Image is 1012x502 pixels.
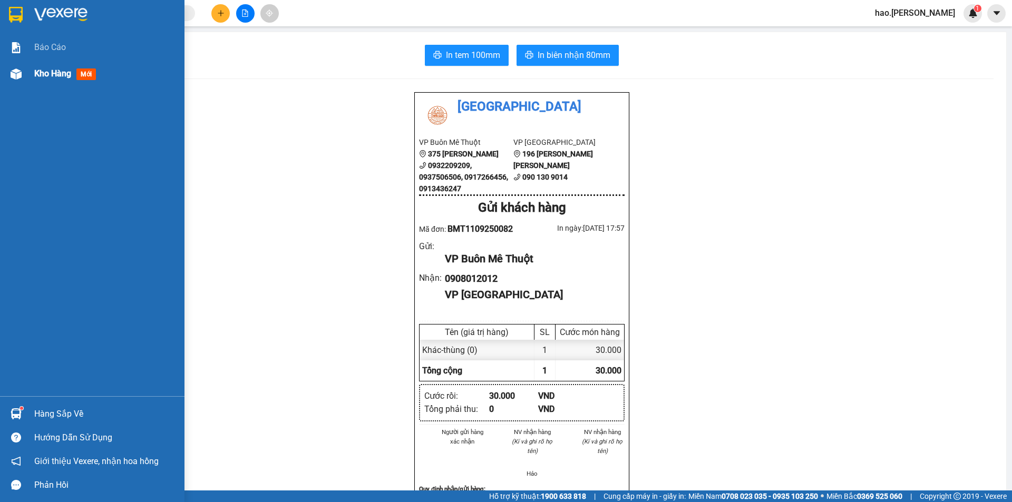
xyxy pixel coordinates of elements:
b: 0932209209, 0937506506, 0917266456, 0913436247 [419,161,508,193]
span: 1 [542,366,547,376]
div: Gửi : [419,240,445,253]
strong: 0369 525 060 [857,492,902,500]
span: CR : [8,55,24,66]
span: Kho hàng [34,68,71,78]
span: plus [217,9,225,17]
div: Cước rồi : [424,389,489,402]
div: SL [537,327,552,337]
b: 196 [PERSON_NAME] [PERSON_NAME] [513,150,593,170]
img: icon-new-feature [968,8,978,18]
div: 0908012012 [123,33,230,47]
span: environment [419,150,426,158]
div: Tên hàng: thùng ( : 1 ) [9,73,230,86]
button: aim [260,4,279,23]
span: ⚪️ [821,494,824,498]
span: Giới thiệu Vexere, nhận hoa hồng [34,455,159,468]
span: aim [266,9,273,17]
span: notification [11,456,21,466]
span: mới [76,68,96,80]
img: warehouse-icon [11,68,22,80]
i: (Kí và ghi rõ họ tên) [582,438,622,455]
span: Miền Nam [688,490,818,502]
span: question-circle [11,432,21,442]
div: 30.000 [489,389,538,402]
strong: 0708 023 035 - 0935 103 250 [722,492,818,500]
sup: 1 [974,5,981,12]
span: In tem 100mm [446,48,500,62]
li: Hảo [510,469,555,478]
span: | [910,490,912,502]
button: caret-down [987,4,1006,23]
div: Buôn Mê Thuột [9,9,116,22]
div: Tổng phải thu : [424,402,489,416]
li: NV nhận hàng [580,427,625,437]
div: In ngày: [DATE] 17:57 [522,222,625,234]
span: Khác - thùng (0) [422,345,478,355]
span: BMT1109250082 [447,224,513,234]
div: Hàng sắp về [34,406,177,422]
b: 090 130 9014 [522,173,568,181]
img: solution-icon [11,42,22,53]
img: logo.jpg [419,97,456,134]
div: Gửi khách hàng [419,198,625,218]
div: 30.000 [8,54,118,66]
span: message [11,480,21,490]
span: Cung cấp máy in - giấy in: [604,490,686,502]
button: printerIn biên nhận 80mm [517,45,619,66]
div: Hướng dẫn sử dụng [34,430,177,446]
button: file-add [236,4,255,23]
i: (Kí và ghi rõ họ tên) [512,438,552,455]
button: plus [211,4,230,23]
li: NV nhận hàng [510,427,555,437]
div: Phản hồi [34,477,177,493]
div: 1 [534,340,556,360]
span: 30.000 [596,366,621,376]
img: logo-vxr [9,7,23,23]
span: hao.[PERSON_NAME] [867,6,964,19]
div: [GEOGRAPHIC_DATA] [123,9,230,33]
button: printerIn tem 100mm [425,45,509,66]
div: Cước món hàng [558,327,621,337]
div: 30.000 [556,340,624,360]
div: Mã đơn: [419,222,522,235]
span: Gửi: [9,10,25,21]
div: 0 [489,402,538,416]
div: VP Buôn Mê Thuột [445,251,616,267]
li: Người gửi hàng xác nhận [440,427,485,446]
span: Báo cáo [34,41,66,54]
span: Miền Bắc [826,490,902,502]
span: Nhận: [123,9,149,20]
span: Hỗ trợ kỹ thuật: [489,490,586,502]
span: 1 [976,5,979,12]
span: In biên nhận 80mm [538,48,610,62]
div: Quy định nhận/gửi hàng : [419,484,625,494]
li: [GEOGRAPHIC_DATA] [419,97,625,117]
div: 0908012012 [445,271,616,286]
span: printer [525,51,533,61]
span: printer [433,51,442,61]
span: copyright [953,493,961,500]
div: VND [538,389,587,402]
li: VP Buôn Mê Thuột [419,136,513,148]
div: VND [538,402,587,416]
span: | [594,490,596,502]
div: VP [GEOGRAPHIC_DATA] [445,287,616,303]
img: warehouse-icon [11,408,22,419]
span: caret-down [992,8,1001,18]
div: Tên (giá trị hàng) [422,327,531,337]
span: Tổng cộng [422,366,462,376]
strong: 1900 633 818 [541,492,586,500]
span: environment [513,150,521,158]
sup: 1 [20,407,23,410]
div: Nhận : [419,271,445,284]
b: 375 [PERSON_NAME] [428,150,499,158]
span: file-add [241,9,249,17]
span: phone [513,173,521,181]
span: SL [101,72,115,86]
span: phone [419,162,426,169]
li: VP [GEOGRAPHIC_DATA] [513,136,608,148]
